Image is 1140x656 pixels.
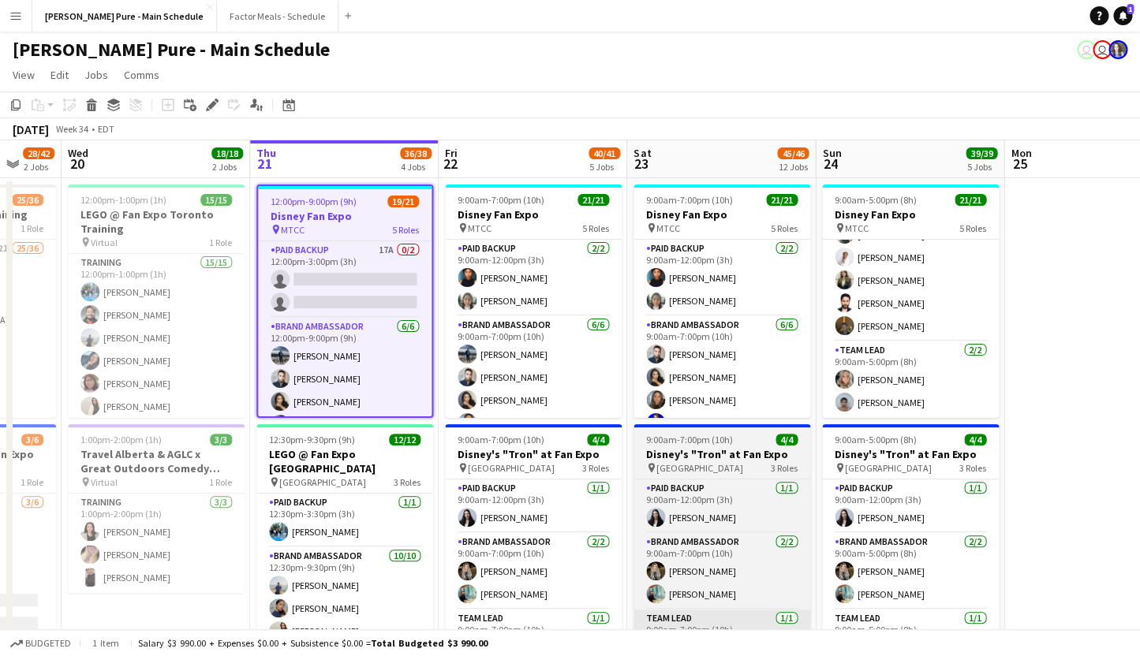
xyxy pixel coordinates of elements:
span: 21/21 [766,194,798,206]
app-job-card: 9:00am-7:00pm (10h)21/21Disney Fan Expo MTCC5 RolesPaid Backup2/29:00am-12:00pm (3h)[PERSON_NAME]... [634,184,810,418]
span: 19/21 [387,196,419,207]
span: 20 [65,155,88,173]
div: Salary $3 990.00 + Expenses $0.00 + Subsistence $0.00 = [138,637,488,649]
span: Week 34 [52,123,92,135]
span: [GEOGRAPHIC_DATA] [656,462,743,474]
div: [DATE] [13,121,49,137]
app-card-role: Brand Ambassador2/29:00am-7:00pm (10h)[PERSON_NAME][PERSON_NAME] [445,533,622,609]
app-card-role: Paid Backup1/112:30pm-3:30pm (3h)[PERSON_NAME] [256,494,433,547]
h3: Disney's "Tron" at Fan Expo [445,447,622,461]
a: Jobs [78,65,114,85]
span: 1 [1127,4,1134,14]
span: Sat [634,146,651,160]
button: [PERSON_NAME] Pure - Main Schedule [32,1,217,32]
app-user-avatar: Ashleigh Rains [1108,40,1127,59]
span: 25 [1008,155,1031,173]
span: Fri [445,146,458,160]
span: 9:00am-7:00pm (10h) [458,194,544,206]
app-card-role: Training3/31:00pm-2:00pm (1h)[PERSON_NAME][PERSON_NAME][PERSON_NAME] [68,494,245,593]
app-card-role: Paid Backup2/29:00am-12:00pm (3h)[PERSON_NAME][PERSON_NAME] [634,240,810,316]
app-card-role: Team Lead2/29:00am-5:00pm (8h)[PERSON_NAME][PERSON_NAME] [822,341,999,418]
span: 1 Role [21,222,43,234]
div: 2 Jobs [212,161,242,173]
app-card-role: Training15/1512:00pm-1:00pm (1h)[PERSON_NAME][PERSON_NAME][PERSON_NAME][PERSON_NAME][PERSON_NAME]... [68,254,245,632]
a: 1 [1113,6,1132,25]
app-card-role: Brand Ambassador5/59:00am-5:00pm (8h)[PERSON_NAME][PERSON_NAME][PERSON_NAME][PERSON_NAME][PERSON_... [822,196,999,341]
app-job-card: 1:00pm-2:00pm (1h)3/3Travel Alberta & AGLC x Great Outdoors Comedy Festival Training Virtual1 Rol... [68,424,245,593]
span: 3 Roles [959,462,986,474]
app-card-role: Paid Backup1/19:00am-12:00pm (3h)[PERSON_NAME] [445,479,622,533]
span: 5 Roles [771,222,798,234]
span: 1:00pm-2:00pm (1h) [80,434,162,445]
span: 15/15 [200,194,232,206]
app-card-role: Brand Ambassador6/69:00am-7:00pm (10h)[PERSON_NAME][PERSON_NAME][PERSON_NAME][PERSON_NAME] [634,316,810,484]
span: Virtual [91,476,118,488]
span: 1 item [87,637,125,649]
app-job-card: 9:00am-5:00pm (8h)21/21Disney Fan Expo MTCC5 Roles[PERSON_NAME]Brand Ambassador5/59:00am-5:00pm (... [822,184,999,418]
span: Sun [822,146,841,160]
h3: Disney's "Tron" at Fan Expo [634,447,810,461]
span: MTCC [281,224,305,236]
span: 9:00am-7:00pm (10h) [458,434,544,445]
span: 3 Roles [394,476,420,488]
span: 39/39 [966,147,997,159]
button: Factor Meals - Schedule [217,1,338,32]
span: 12/12 [389,434,420,445]
span: Wed [68,146,88,160]
button: Budgeted [8,635,73,652]
app-card-role: Paid Backup1/19:00am-12:00pm (3h)[PERSON_NAME] [634,479,810,533]
div: 5 Jobs [966,161,996,173]
span: 23 [631,155,651,173]
span: 3/3 [210,434,232,445]
span: 5 Roles [582,222,609,234]
span: 3/6 [21,434,43,445]
span: [GEOGRAPHIC_DATA] [845,462,932,474]
h3: LEGO @ Fan Expo Toronto Training [68,207,245,236]
span: 9:00am-5:00pm (8h) [835,434,917,445]
span: 12:00pm-9:00pm (9h) [271,196,357,207]
span: 40/41 [589,147,620,159]
app-card-role: Brand Ambassador2/29:00am-7:00pm (10h)[PERSON_NAME][PERSON_NAME] [634,533,810,609]
span: MTCC [845,222,869,234]
span: 12:00pm-1:00pm (1h) [80,194,166,206]
span: [GEOGRAPHIC_DATA] [279,476,366,488]
h3: Travel Alberta & AGLC x Great Outdoors Comedy Festival Training [68,447,245,475]
div: 12 Jobs [778,161,808,173]
span: 22 [443,155,458,173]
h3: LEGO @ Fan Expo [GEOGRAPHIC_DATA] [256,447,433,475]
h3: Disney Fan Expo [445,207,622,222]
span: 9:00am-5:00pm (8h) [835,194,917,206]
span: Comms [124,68,159,82]
span: 36/38 [400,147,432,159]
a: Edit [44,65,75,85]
span: 12:30pm-9:30pm (9h) [269,434,355,445]
span: 5 Roles [959,222,986,234]
app-user-avatar: Tifany Scifo [1077,40,1096,59]
span: Mon [1011,146,1031,160]
app-job-card: 12:00pm-1:00pm (1h)15/15LEGO @ Fan Expo Toronto Training Virtual1 RoleTraining15/1512:00pm-1:00pm... [68,184,245,418]
span: 1 Role [21,476,43,488]
a: Comms [118,65,166,85]
app-card-role: Paid Backup1/19:00am-12:00pm (3h)[PERSON_NAME] [822,479,999,533]
span: 1 Role [209,237,232,248]
span: 21/21 [955,194,986,206]
span: 18/18 [211,147,243,159]
app-card-role: Brand Ambassador6/612:00pm-9:00pm (9h)[PERSON_NAME][PERSON_NAME][PERSON_NAME] [258,318,432,486]
span: MTCC [468,222,492,234]
span: 21 [254,155,276,173]
app-job-card: 12:00pm-9:00pm (9h)19/21Disney Fan Expo MTCC5 RolesPaid Backup17A0/212:00pm-3:00pm (3h) Brand Amb... [256,184,433,418]
span: 3 Roles [582,462,609,474]
app-card-role: Paid Backup2/29:00am-12:00pm (3h)[PERSON_NAME][PERSON_NAME] [445,240,622,316]
span: 28/42 [23,147,54,159]
span: 4/4 [776,434,798,445]
app-job-card: 9:00am-7:00pm (10h)21/21Disney Fan Expo MTCC5 RolesPaid Backup2/29:00am-12:00pm (3h)[PERSON_NAME]... [445,184,622,418]
span: MTCC [656,222,680,234]
app-user-avatar: Leticia Fayzano [1093,40,1112,59]
span: 3 Roles [771,462,798,474]
h1: [PERSON_NAME] Pure - Main Schedule [13,38,330,61]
